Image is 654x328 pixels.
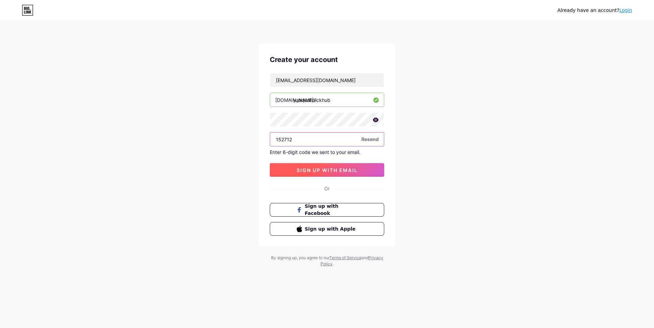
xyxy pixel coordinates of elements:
div: [DOMAIN_NAME]/ [275,96,315,104]
span: Sign up with Apple [305,225,358,233]
div: Create your account [270,54,384,65]
input: Email [270,73,384,87]
div: Enter 6-digit code we sent to your email. [270,149,384,155]
div: By signing up, you agree to our and . [269,255,385,267]
span: Resend [361,136,379,143]
div: Or [324,185,330,192]
span: sign up with email [297,167,358,173]
input: Paste login code [270,132,384,146]
span: Sign up with Facebook [305,203,358,217]
button: Sign up with Facebook [270,203,384,217]
div: Already have an account? [558,7,632,14]
button: sign up with email [270,163,384,177]
a: Login [619,7,632,13]
button: Sign up with Apple [270,222,384,236]
a: Terms of Service [329,255,361,260]
input: username [270,93,384,107]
